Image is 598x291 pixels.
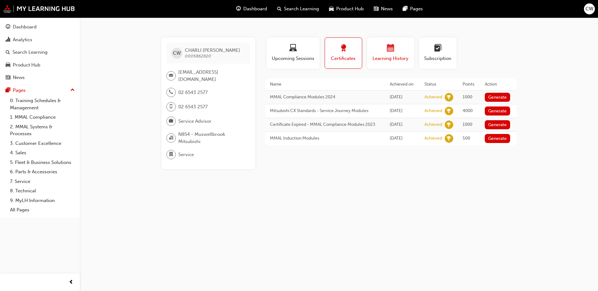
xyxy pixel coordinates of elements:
a: Product Hub [3,59,77,71]
span: briefcase-icon [169,117,173,125]
button: Certificates [325,37,362,69]
div: Analytics [13,36,32,43]
span: Pages [410,5,423,12]
td: Mitsubishi CX Standards - Service Journey Modules [265,104,385,118]
th: Status [420,79,458,90]
span: CW [585,5,593,12]
a: Analytics [3,34,77,46]
span: Learning History [372,55,409,62]
span: department-icon [169,150,173,159]
th: Achieved on [385,79,420,90]
span: CHARLI [PERSON_NAME] [185,47,240,53]
td: Certificate Expired - MMAL Compliance Modules 2023 [265,118,385,131]
span: [EMAIL_ADDRESS][DOMAIN_NAME] [178,69,245,83]
button: Generate [485,134,510,143]
th: Action [480,79,517,90]
span: 02 6543 2577 [178,89,208,96]
a: news-iconNews [369,2,398,15]
span: learningRecordVerb_ACHIEVE-icon [445,121,453,129]
img: mmal [3,5,75,13]
span: 1000 [463,122,472,127]
span: Thu Mar 21 2024 15:48:20 GMT+1100 (Australian Eastern Daylight Time) [390,122,403,127]
span: calendar-icon [387,44,394,53]
span: Service Advisor [178,118,211,125]
div: Achieved [424,108,442,114]
span: prev-icon [69,279,73,286]
span: search-icon [6,50,10,55]
a: All Pages [8,205,77,215]
div: News [13,74,25,81]
span: 500 [463,136,470,141]
button: Generate [485,120,510,129]
td: MMAL Induction Modules [265,131,385,145]
span: email-icon [169,72,173,80]
span: learningplan-icon [434,44,442,53]
span: search-icon [277,5,281,13]
a: 8. Technical [8,186,77,196]
span: 4000 [463,108,473,113]
div: Pages [13,87,26,94]
span: Certificates [330,55,357,62]
span: guage-icon [6,24,10,30]
span: guage-icon [236,5,241,13]
button: Generate [485,106,510,116]
span: up-icon [70,86,75,94]
span: Upcoming Sessions [271,55,315,62]
a: News [3,72,77,83]
button: CW [584,3,595,14]
th: Name [265,79,385,90]
a: 9. MyLH Information [8,196,77,205]
span: Fri Mar 22 2024 15:12:18 GMT+1100 (Australian Eastern Daylight Time) [390,108,403,113]
div: Achieved [424,122,442,128]
span: phone-icon [169,88,173,96]
span: laptop-icon [289,44,297,53]
span: pages-icon [403,5,408,13]
button: Learning History [367,37,414,69]
a: Search Learning [3,47,77,58]
span: award-icon [340,44,347,53]
span: mobile-icon [169,103,173,111]
span: 02 6543 2577 [178,103,208,111]
span: Wed Mar 20 2024 14:31:58 GMT+1100 (Australian Eastern Daylight Time) [390,136,403,141]
th: Points [458,79,480,90]
a: guage-iconDashboard [231,2,272,15]
span: N854 - Muswellbrook Mitsubishi [178,131,245,145]
a: 6. Parts & Accessories [8,167,77,177]
a: 4. Sales [8,148,77,158]
span: learningRecordVerb_ACHIEVE-icon [445,93,453,101]
span: News [381,5,393,12]
button: Pages [3,85,77,96]
div: Achieved [424,94,442,100]
a: Dashboard [3,21,77,33]
a: search-iconSearch Learning [272,2,324,15]
span: learningRecordVerb_ACHIEVE-icon [445,107,453,115]
a: 0. Training Schedules & Management [8,96,77,112]
span: Service [178,151,194,158]
span: Search Learning [284,5,319,12]
a: 2. MMAL Systems & Processes [8,122,77,139]
a: 3. Customer Excellence [8,139,77,148]
span: 0005862820 [185,53,211,59]
span: CW [173,50,181,57]
span: organisation-icon [169,134,173,142]
div: Search Learning [13,49,48,56]
a: 1. MMAL Compliance [8,112,77,122]
span: Product Hub [336,5,364,12]
div: Product Hub [13,62,40,69]
div: Dashboard [13,23,37,31]
td: MMAL Compliance Modules 2024 [265,90,385,104]
button: DashboardAnalyticsSearch LearningProduct HubNews [3,20,77,85]
button: Upcoming Sessions [266,37,320,69]
span: 1000 [463,94,472,100]
a: 7. Service [8,177,77,186]
span: car-icon [6,62,10,68]
a: car-iconProduct Hub [324,2,369,15]
button: Subscription [419,37,457,69]
span: learningRecordVerb_ACHIEVE-icon [445,134,453,143]
a: pages-iconPages [398,2,428,15]
span: chart-icon [6,37,10,43]
span: news-icon [374,5,378,13]
span: Tue Jul 23 2024 13:28:51 GMT+1000 (Australian Eastern Standard Time) [390,94,403,100]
